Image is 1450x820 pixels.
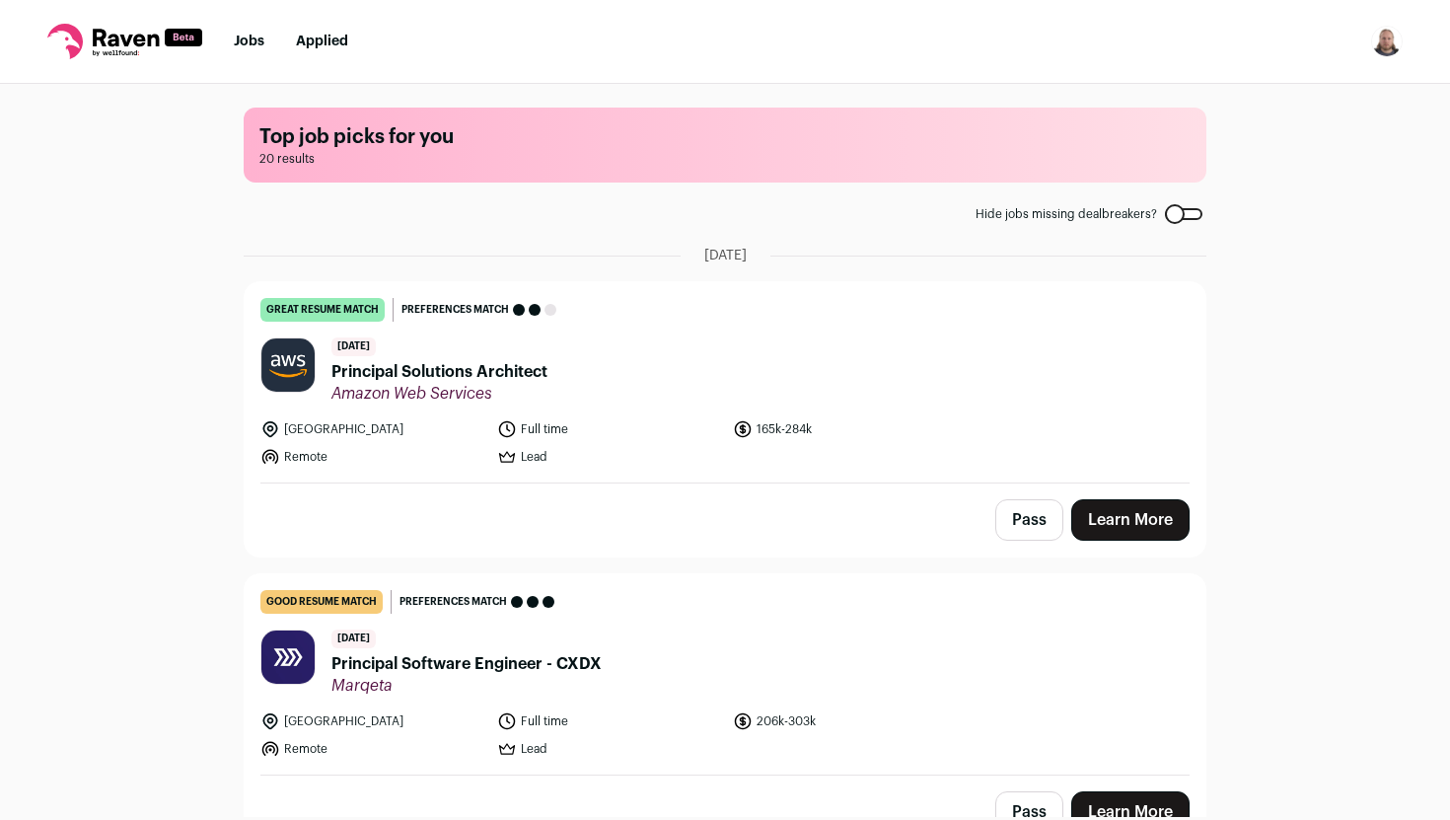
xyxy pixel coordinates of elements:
[261,338,315,392] img: a11044fc5a73db7429cab08e8b8ffdb841ee144be2dff187cdde6ecf1061de85.jpg
[245,282,1205,483] a: great resume match Preferences match [DATE] Principal Solutions Architect Amazon Web Services [GE...
[331,337,376,356] span: [DATE]
[497,711,722,731] li: Full time
[296,35,348,48] a: Applied
[259,151,1191,167] span: 20 results
[261,631,315,684] img: 4d7772cdcf594daddb25f446b9afb4568846770d7fb8c26908dc8c86500a6146.jpg
[260,447,485,467] li: Remote
[497,447,722,467] li: Lead
[245,574,1205,775] a: good resume match Preferences match [DATE] Principal Software Engineer - CXDX Marqeta [GEOGRAPHIC...
[1371,26,1403,57] button: Open dropdown
[331,652,602,676] span: Principal Software Engineer - CXDX
[1071,499,1190,541] a: Learn More
[331,676,602,696] span: Marqeta
[733,419,958,439] li: 165k-284k
[331,360,547,384] span: Principal Solutions Architect
[995,499,1063,541] button: Pass
[976,206,1157,222] span: Hide jobs missing dealbreakers?
[331,630,376,648] span: [DATE]
[260,298,385,322] div: great resume match
[234,35,264,48] a: Jobs
[331,384,547,404] span: Amazon Web Services
[260,739,485,759] li: Remote
[1371,26,1403,57] img: 6560051-medium_jpg
[260,590,383,614] div: good resume match
[399,592,507,612] span: Preferences match
[497,419,722,439] li: Full time
[260,419,485,439] li: [GEOGRAPHIC_DATA]
[497,739,722,759] li: Lead
[733,711,958,731] li: 206k-303k
[704,246,747,265] span: [DATE]
[259,123,1191,151] h1: Top job picks for you
[401,300,509,320] span: Preferences match
[260,711,485,731] li: [GEOGRAPHIC_DATA]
